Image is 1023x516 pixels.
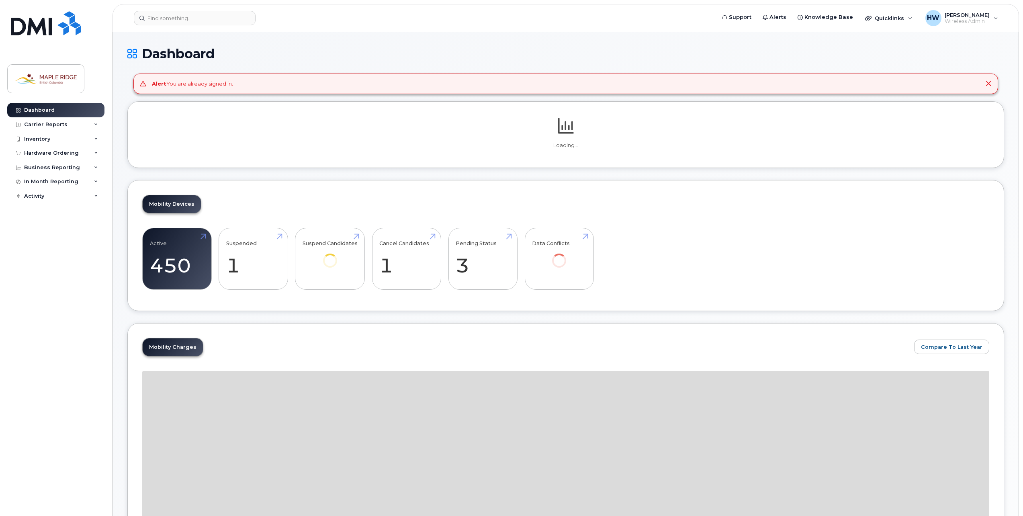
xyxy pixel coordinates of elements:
[150,232,204,285] a: Active 450
[532,232,586,278] a: Data Conflicts
[142,142,989,149] p: Loading...
[152,80,233,88] div: You are already signed in.
[143,338,203,356] a: Mobility Charges
[152,80,166,87] strong: Alert
[379,232,434,285] a: Cancel Candidates 1
[127,47,1004,61] h1: Dashboard
[921,343,982,351] span: Compare To Last Year
[143,195,201,213] a: Mobility Devices
[226,232,280,285] a: Suspended 1
[303,232,358,278] a: Suspend Candidates
[914,340,989,354] button: Compare To Last Year
[456,232,510,285] a: Pending Status 3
